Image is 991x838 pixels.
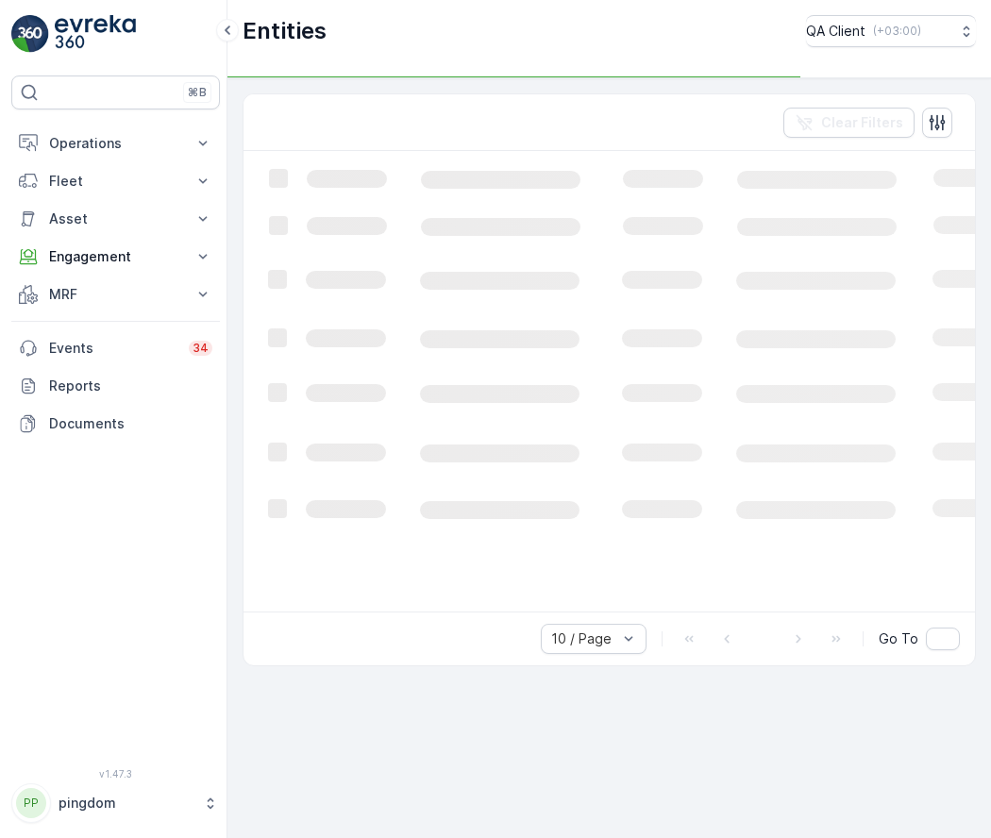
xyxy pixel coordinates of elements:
[11,367,220,405] a: Reports
[49,339,177,358] p: Events
[49,247,182,266] p: Engagement
[16,788,46,818] div: PP
[11,162,220,200] button: Fleet
[783,108,915,138] button: Clear Filters
[188,85,207,100] p: ⌘B
[49,172,182,191] p: Fleet
[11,405,220,443] a: Documents
[11,15,49,53] img: logo
[873,24,921,39] p: ( +03:00 )
[11,200,220,238] button: Asset
[11,783,220,823] button: PPpingdom
[49,285,182,304] p: MRF
[11,125,220,162] button: Operations
[11,238,220,276] button: Engagement
[193,341,209,356] p: 34
[55,15,136,53] img: logo_light-DOdMpM7g.png
[11,768,220,779] span: v 1.47.3
[49,414,212,433] p: Documents
[879,629,918,648] span: Go To
[243,16,327,46] p: Entities
[11,276,220,313] button: MRF
[59,794,193,813] p: pingdom
[806,15,976,47] button: QA Client(+03:00)
[49,209,182,228] p: Asset
[806,22,865,41] p: QA Client
[11,329,220,367] a: Events34
[821,113,903,132] p: Clear Filters
[49,134,182,153] p: Operations
[49,377,212,395] p: Reports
